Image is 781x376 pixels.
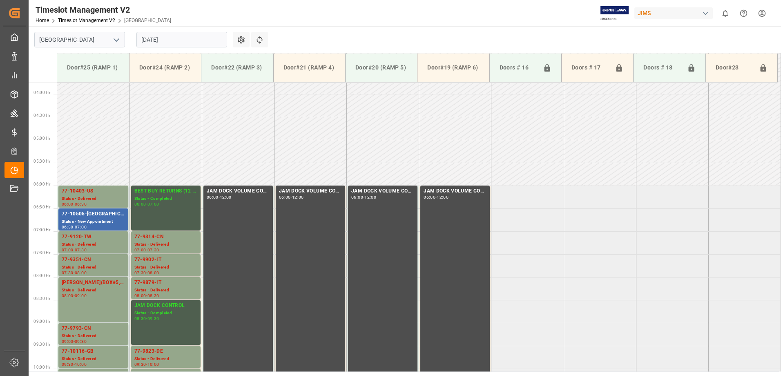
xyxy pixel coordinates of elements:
[62,347,125,356] div: 77-10116-GB
[134,363,146,366] div: 09:30
[74,202,75,206] div: -
[292,195,304,199] div: 12:00
[208,60,266,75] div: Door#22 (RAMP 3)
[640,60,683,76] div: Doors # 18
[62,248,74,252] div: 07:00
[207,187,270,195] div: JAM DOCK VOLUME CONTROL
[291,195,292,199] div: -
[33,273,50,278] span: 08:00 Hr
[62,279,125,287] div: [PERSON_NAME](BOX#5,BOX#6)
[435,195,437,199] div: -
[279,187,342,195] div: JAM DOCK VOLUME CONTROL
[134,294,146,298] div: 08:00
[134,195,197,202] div: Status - Completed
[62,233,125,241] div: 77-9120-TW
[220,195,232,199] div: 12:00
[600,6,629,20] img: Exertis%20JAM%20-%20Email%20Logo.jpg_1722504956.jpg
[62,294,74,298] div: 08:00
[634,7,713,19] div: JIMS
[62,256,125,264] div: 77-9351-CN
[36,18,49,23] a: Home
[146,248,147,252] div: -
[33,136,50,141] span: 05:00 Hr
[62,271,74,275] div: 07:30
[62,187,125,195] div: 77-10403-US
[33,113,50,118] span: 04:30 Hr
[134,347,197,356] div: 77-9823-DE
[58,18,115,23] a: Timeslot Management V2
[734,4,753,22] button: Help Center
[424,60,482,75] div: Door#19 (RAMP 6)
[146,363,147,366] div: -
[147,202,159,206] div: 07:00
[33,159,50,163] span: 05:30 Hr
[496,60,540,76] div: Doors # 16
[134,279,197,287] div: 77-9879-IT
[134,241,197,248] div: Status - Delivered
[134,317,146,320] div: 08:30
[134,248,146,252] div: 07:00
[64,60,123,75] div: Door#25 (RAMP 1)
[62,356,125,363] div: Status - Delivered
[634,5,716,21] button: JIMS
[134,302,197,310] div: JAM DOCK CONTROL
[74,294,75,298] div: -
[74,248,75,252] div: -
[62,287,125,294] div: Status - Delivered
[33,296,50,301] span: 08:30 Hr
[146,294,147,298] div: -
[110,34,122,46] button: open menu
[33,319,50,324] span: 09:00 Hr
[134,310,197,317] div: Status - Completed
[134,356,197,363] div: Status - Delivered
[351,195,363,199] div: 06:00
[62,210,125,218] div: 77-10505-[GEOGRAPHIC_DATA]
[147,363,159,366] div: 10:00
[33,228,50,232] span: 07:00 Hr
[62,225,74,229] div: 06:30
[147,248,159,252] div: 07:30
[134,187,197,195] div: BEST BUY RETURNS (12 pallets)
[364,195,376,199] div: 12:00
[712,60,756,76] div: Door#23
[74,271,75,275] div: -
[75,225,87,229] div: 07:00
[134,233,197,241] div: 77-9314-CN
[363,195,364,199] div: -
[134,202,146,206] div: 06:00
[147,294,159,298] div: 08:30
[36,4,171,16] div: Timeslot Management V2
[424,187,486,195] div: JAM DOCK VOLUME CONTROL
[424,195,435,199] div: 06:00
[279,195,291,199] div: 06:00
[33,251,50,255] span: 07:30 Hr
[716,4,734,22] button: show 0 new notifications
[134,271,146,275] div: 07:30
[134,287,197,294] div: Status - Delivered
[62,325,125,333] div: 77-9793-CN
[568,60,611,76] div: Doors # 17
[33,182,50,186] span: 06:00 Hr
[134,264,197,271] div: Status - Delivered
[74,225,75,229] div: -
[146,271,147,275] div: -
[62,363,74,366] div: 09:30
[75,202,87,206] div: 06:30
[351,187,414,195] div: JAM DOCK VOLUME CONTROL
[62,195,125,202] div: Status - Delivered
[75,363,87,366] div: 10:00
[62,202,74,206] div: 06:00
[62,241,125,248] div: Status - Delivered
[437,195,449,199] div: 12:00
[146,202,147,206] div: -
[62,264,125,271] div: Status - Delivered
[280,60,339,75] div: Door#21 (RAMP 4)
[33,205,50,209] span: 06:30 Hr
[136,60,194,75] div: Door#24 (RAMP 2)
[147,317,159,320] div: 09:30
[74,363,75,366] div: -
[207,195,219,199] div: 06:00
[33,365,50,369] span: 10:00 Hr
[74,340,75,343] div: -
[75,248,87,252] div: 07:30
